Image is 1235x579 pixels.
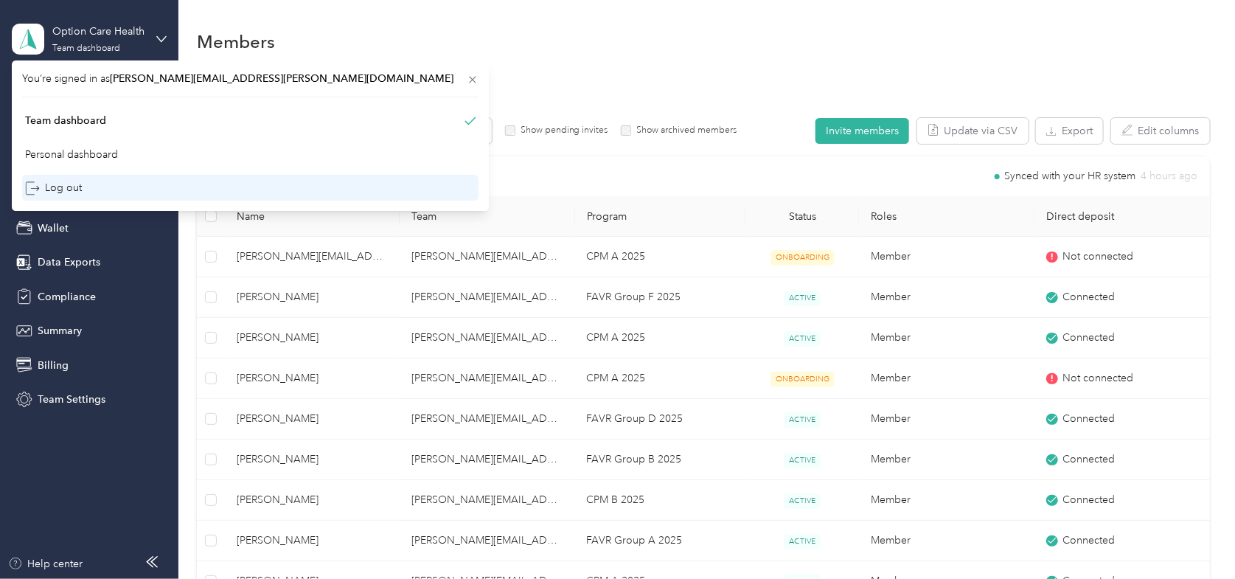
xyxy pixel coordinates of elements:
span: ACTIVE [784,412,821,428]
span: ACTIVE [784,331,821,347]
th: Status [745,196,859,237]
span: [PERSON_NAME] [237,533,388,549]
td: melisa.balcinovic@optioncare.com [225,237,400,277]
span: Connected [1063,330,1116,346]
td: CPM B 2025 [575,480,746,521]
td: deanna.bermingham@optioncare.com [400,277,574,318]
td: CPM A 2025 [575,237,746,277]
div: Team dashboard [25,113,106,128]
span: Connected [1063,411,1116,427]
span: ACTIVE [784,493,821,509]
span: Data Exports [38,254,100,270]
iframe: Everlance-gr Chat Button Frame [1152,496,1235,579]
span: ACTIVE [784,291,821,306]
td: Member [860,277,1034,318]
td: Member [860,440,1034,480]
td: Member [860,237,1034,277]
td: roxanne.reynolds@optioncare.com [400,440,574,480]
button: Invite members [815,118,909,144]
div: Option Care Health [52,24,145,39]
td: lindsey.rohal@optioncare.com [400,521,574,561]
span: Team Settings [38,392,105,407]
td: Member [860,358,1034,399]
td: FAVR Group A 2025 [575,521,746,561]
span: Connected [1063,289,1116,305]
td: eric.mcclenny@optioncare.com [400,318,574,358]
h1: Members [197,34,275,49]
td: Lisa Fusco [225,277,400,318]
button: Export [1036,118,1103,144]
span: 4 hours ago [1141,171,1198,181]
span: Name [237,210,388,223]
td: kimberly.nobles@optioncare.com [400,399,574,440]
td: Lisa Sanders [225,318,400,358]
span: [PERSON_NAME] [237,411,388,427]
span: Wallet [38,221,69,236]
td: Lisa Gagliano [225,440,400,480]
td: Member [860,399,1034,440]
span: Billing [38,358,69,373]
span: Compliance [38,289,96,305]
div: Team dashboard [52,44,120,53]
span: [PERSON_NAME] [237,330,388,346]
span: Connected [1063,451,1116,468]
td: FAVR Group F 2025 [575,277,746,318]
td: Member [860,318,1034,358]
td: FAVR Group D 2025 [575,399,746,440]
td: Lisa Bair [225,399,400,440]
td: Member [860,521,1034,561]
span: Not connected [1063,370,1134,386]
span: ACTIVE [784,534,821,549]
td: CPM A 2025 [575,358,746,399]
button: Update via CSV [917,118,1029,144]
span: [PERSON_NAME] [237,492,388,508]
span: Synced with your HR system [1005,171,1136,181]
th: Direct deposit [1034,196,1210,237]
td: amanda.richardson@optioncare.com [400,237,574,277]
label: Show pending invites [515,124,608,137]
span: [PERSON_NAME][EMAIL_ADDRESS][DOMAIN_NAME] [237,249,388,265]
span: [PERSON_NAME][EMAIL_ADDRESS][PERSON_NAME][DOMAIN_NAME] [110,72,453,85]
th: Team [400,196,574,237]
span: ONBOARDING [770,250,835,266]
span: Summary [38,323,82,339]
span: [PERSON_NAME] [237,289,388,305]
span: Connected [1063,492,1116,508]
div: Personal dashboard [25,147,118,162]
span: You’re signed in as [22,71,479,86]
td: raina.baize@optioncare.com [400,480,574,521]
span: ACTIVE [784,453,821,468]
button: Help center [8,556,83,572]
span: [PERSON_NAME] [237,451,388,468]
td: Lisa Braswell [225,480,400,521]
td: FAVR Group B 2025 [575,440,746,480]
th: Name [225,196,400,237]
td: ronda.buchanan@optioncare.com [400,358,574,399]
td: CPM A 2025 [575,318,746,358]
label: Show archived members [631,124,737,137]
td: Lisa Hadley [225,358,400,399]
td: ONBOARDING [745,358,859,399]
span: [PERSON_NAME] [237,370,388,386]
div: Log out [25,180,82,195]
td: Member [860,480,1034,521]
span: ONBOARDING [770,372,835,387]
th: Program [575,196,746,237]
span: Connected [1063,533,1116,549]
button: Edit columns [1111,118,1210,144]
th: Roles [859,196,1034,237]
span: Not connected [1063,249,1134,265]
td: Lisa Edwards [225,521,400,561]
td: ONBOARDING [745,237,859,277]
